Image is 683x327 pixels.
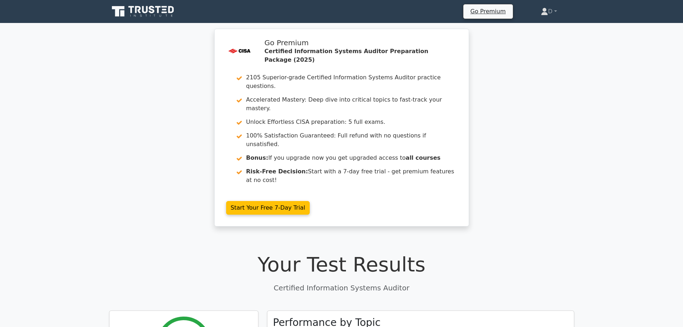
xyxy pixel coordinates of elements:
p: Certified Information Systems Auditor [109,282,574,293]
h1: Your Test Results [109,252,574,276]
a: D [524,4,574,19]
a: Go Premium [466,6,510,16]
a: Start Your Free 7-Day Trial [226,201,310,215]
